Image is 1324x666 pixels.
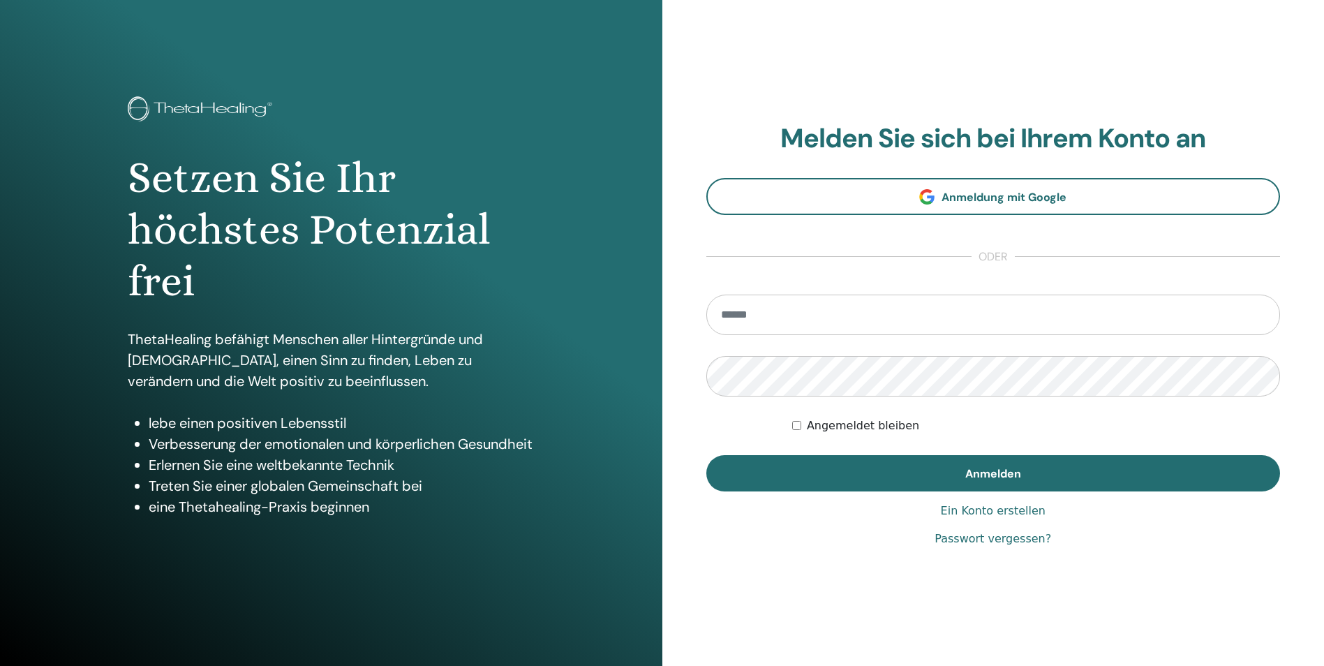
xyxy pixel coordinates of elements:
a: Passwort vergessen? [935,531,1051,547]
li: Verbesserung der emotionalen und körperlichen Gesundheit [149,434,534,454]
li: Treten Sie einer globalen Gemeinschaft bei [149,475,534,496]
a: Ein Konto erstellen [941,503,1046,519]
span: Anmelden [965,466,1021,481]
p: ThetaHealing befähigt Menschen aller Hintergründe und [DEMOGRAPHIC_DATA], einen Sinn zu finden, L... [128,329,534,392]
div: Keep me authenticated indefinitely or until I manually logout [792,417,1280,434]
label: Angemeldet bleiben [807,417,919,434]
a: Anmeldung mit Google [706,178,1281,215]
li: lebe einen positiven Lebensstil [149,413,534,434]
span: Anmeldung mit Google [942,190,1066,205]
h1: Setzen Sie Ihr höchstes Potenzial frei [128,152,534,308]
span: oder [972,249,1015,265]
button: Anmelden [706,455,1281,491]
li: Erlernen Sie eine weltbekannte Technik [149,454,534,475]
h2: Melden Sie sich bei Ihrem Konto an [706,123,1281,155]
li: eine Thetahealing-Praxis beginnen [149,496,534,517]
